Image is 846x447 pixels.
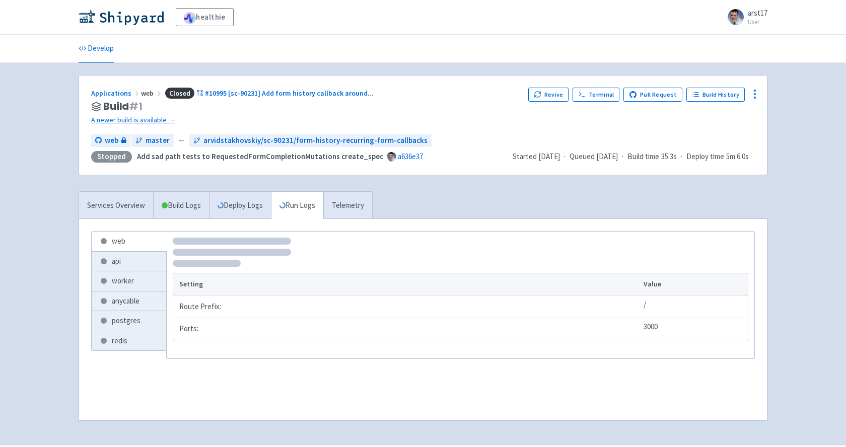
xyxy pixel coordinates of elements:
[141,89,163,98] span: web
[641,295,748,318] td: /
[205,89,374,98] span: #10995 [sc-90231] Add form history callback around ...
[513,151,755,163] div: · · ·
[173,318,641,340] td: Ports:
[323,192,372,219] a: Telemetry
[748,19,767,25] small: User
[641,273,748,295] th: Value
[209,192,271,219] a: Deploy Logs
[165,88,194,99] span: Closed
[686,151,724,163] span: Deploy time
[103,101,143,112] span: Build
[91,89,141,98] a: Applications
[163,89,375,98] a: Closed#10995 [sc-90231] Add form history callback around...
[573,88,619,102] a: Terminal
[105,135,118,146] span: web
[722,9,767,25] a: arst17 User
[623,88,682,102] a: Pull Request
[726,151,749,163] span: 5m 6.0s
[596,152,618,161] time: [DATE]
[91,114,520,126] a: A newer build is available →
[513,152,560,161] span: Started
[92,252,166,271] a: api
[176,8,234,26] a: healthie
[131,134,174,147] a: master
[271,192,323,219] a: Run Logs
[178,135,185,146] span: ←
[91,134,130,147] a: web
[79,9,164,25] img: Shipyard logo
[79,35,114,63] a: Develop
[398,152,423,161] a: a636e37
[748,8,767,18] span: arst17
[92,232,166,251] a: web
[686,88,745,102] a: Build History
[528,88,569,102] button: Revive
[154,192,209,219] a: Build Logs
[129,99,143,113] span: # 1
[79,192,153,219] a: Services Overview
[661,151,677,163] span: 35.3s
[203,135,428,146] span: arvidstakhovskiy/sc-90231/form-history-recurring-form-callbacks
[173,273,641,295] th: Setting
[92,331,166,351] a: redis
[146,135,170,146] span: master
[92,291,166,311] a: anycable
[92,311,166,331] a: postgres
[189,134,432,147] a: arvidstakhovskiy/sc-90231/form-history-recurring-form-callbacks
[538,152,560,161] time: [DATE]
[91,151,132,163] div: Stopped
[92,271,166,291] a: worker
[641,318,748,340] td: 3000
[173,295,641,318] td: Route Prefix:
[627,151,659,163] span: Build time
[570,152,618,161] span: Queued
[137,152,383,161] strong: Add sad path tests to RequestedFormCompletionMutations create_spec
